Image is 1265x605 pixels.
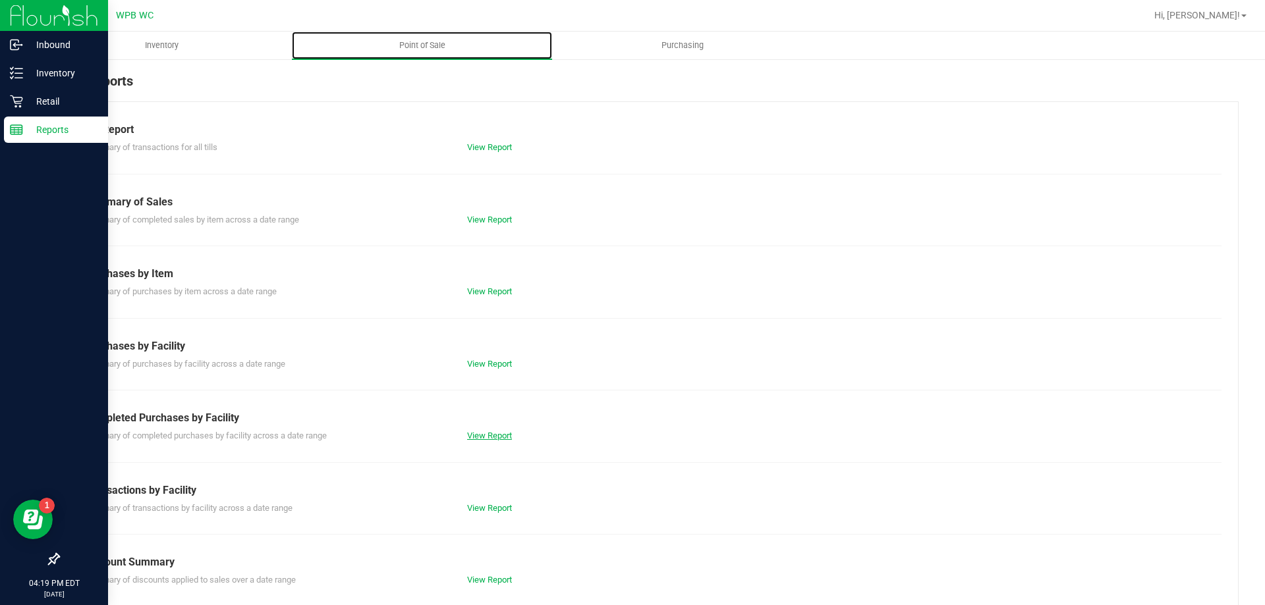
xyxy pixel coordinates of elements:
[85,410,1212,426] div: Completed Purchases by Facility
[85,575,296,585] span: Summary of discounts applied to sales over a date range
[1154,10,1240,20] span: Hi, [PERSON_NAME]!
[6,577,102,589] p: 04:19 PM EDT
[116,10,154,21] span: WPB WC
[23,65,102,81] p: Inventory
[39,498,55,513] iframe: Resource center unread badge
[85,338,1212,354] div: Purchases by Facility
[467,359,512,369] a: View Report
[467,215,512,224] a: View Report
[85,503,293,513] span: Summary of transactions by facility across a date range
[10,38,23,51] inline-svg: Inbound
[85,122,1212,138] div: Till Report
[10,66,23,80] inline-svg: Inventory
[85,286,277,296] span: Summary of purchases by item across a date range
[552,32,812,59] a: Purchasing
[85,554,1212,570] div: Discount Summary
[10,123,23,136] inline-svg: Reports
[85,142,217,152] span: Summary of transactions for all tills
[127,39,196,51] span: Inventory
[10,95,23,108] inline-svg: Retail
[467,286,512,296] a: View Report
[13,500,53,539] iframe: Resource center
[23,122,102,138] p: Reports
[467,575,512,585] a: View Report
[292,32,552,59] a: Point of Sale
[23,93,102,109] p: Retail
[58,71,1239,101] div: POS Reports
[85,359,285,369] span: Summary of purchases by facility across a date range
[644,39,721,51] span: Purchasing
[85,215,299,224] span: Summary of completed sales by item across a date range
[85,194,1212,210] div: Summary of Sales
[467,503,512,513] a: View Report
[32,32,292,59] a: Inventory
[381,39,463,51] span: Point of Sale
[85,266,1212,282] div: Purchases by Item
[85,483,1212,498] div: Transactions by Facility
[6,589,102,599] p: [DATE]
[467,431,512,440] a: View Report
[23,37,102,53] p: Inbound
[85,431,327,440] span: Summary of completed purchases by facility across a date range
[467,142,512,152] a: View Report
